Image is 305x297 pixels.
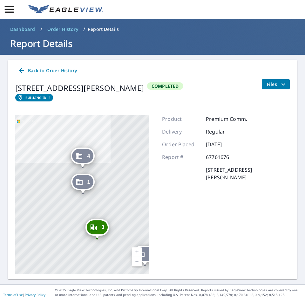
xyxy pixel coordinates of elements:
a: Terms of Use [3,293,23,297]
span: 4 [87,154,90,158]
a: Back to Order History [15,65,79,77]
div: Dropped pin, building 2, Commercial property, 1 Kessel Ct Madison, WI 53711 [133,246,157,266]
em: Building ID [25,96,46,100]
span: Dashboard [10,26,35,32]
span: Back to Order History [18,67,77,75]
p: [DATE] [206,141,244,148]
p: Order Placed [162,141,200,148]
div: [STREET_ADDRESS][PERSON_NAME] [15,82,144,94]
li: / [40,25,42,33]
span: 1 [87,180,90,184]
a: Current Level 17, Zoom Out [132,257,142,266]
p: [STREET_ADDRESS][PERSON_NAME] [206,166,290,181]
p: Regular [206,128,244,135]
p: Premium Comm. [206,115,247,123]
div: Dropped pin, building 4, Commercial property, 73 Kessel Ct Madison, WI 53711 [71,148,94,167]
span: Completed [148,83,183,89]
button: filesDropdownBtn-67761676 [261,79,290,89]
nav: breadcrumb [8,24,297,34]
div: Dropped pin, building 1, Commercial property, 84 Kessel Ct Madison, WI 53711 [71,174,94,193]
span: 2 [149,252,152,256]
h1: Report Details [8,37,297,50]
p: Product [162,115,200,123]
a: Order History [45,24,81,34]
a: Dashboard [8,24,38,34]
span: Files [267,80,287,88]
p: 67761676 [206,153,244,161]
a: Privacy Policy [25,293,45,297]
span: Order History [47,26,78,32]
li: / [83,25,85,33]
img: EV Logo [28,5,103,14]
p: | [3,293,45,297]
span: 3 [102,225,105,230]
p: Delivery [162,128,200,135]
div: Dropped pin, building 3, Commercial property, 30 Kessel Ct Madison, WI 53711 [85,219,109,239]
p: Report # [162,153,200,161]
a: EV Logo [24,1,107,18]
a: Building ID3 [15,94,53,101]
p: Report Details [88,26,119,32]
a: Current Level 17, Zoom In [132,247,142,257]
